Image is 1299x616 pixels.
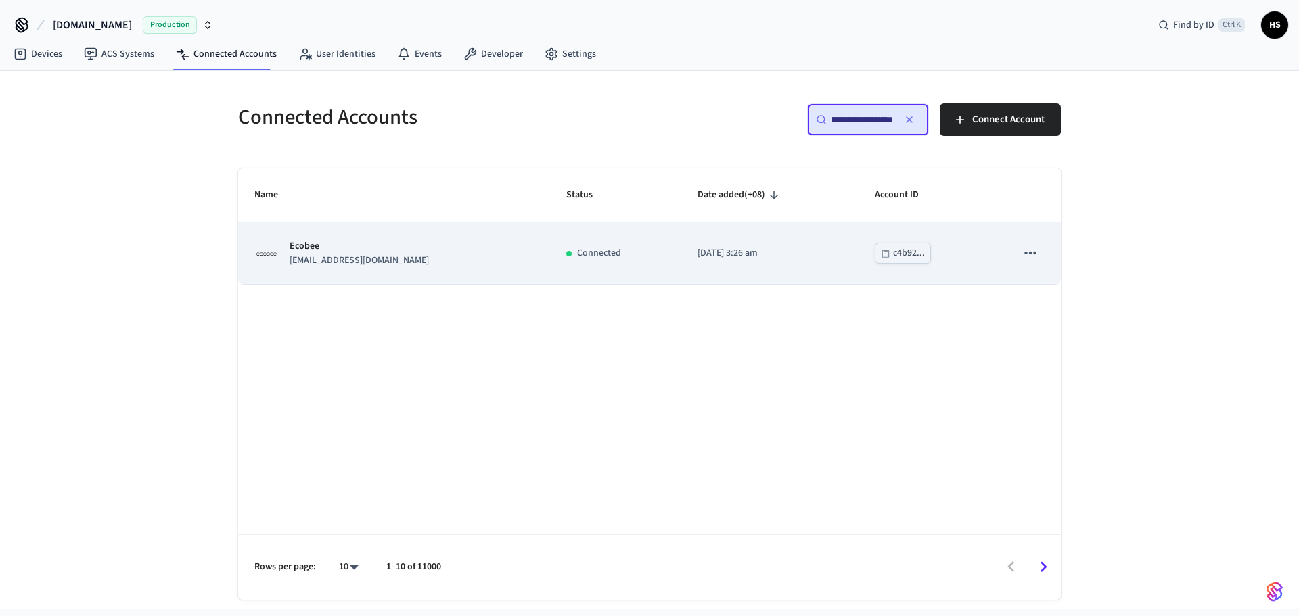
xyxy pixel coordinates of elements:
[1028,551,1059,583] button: Go to next page
[290,239,429,254] p: Ecobee
[53,17,132,33] span: [DOMAIN_NAME]
[238,168,1061,285] table: sticky table
[143,16,197,34] span: Production
[254,560,316,574] p: Rows per page:
[893,245,925,262] div: c4b92...
[577,246,621,260] p: Connected
[875,185,936,206] span: Account ID
[1261,11,1288,39] button: HS
[386,42,453,66] a: Events
[940,103,1061,136] button: Connect Account
[254,185,296,206] span: Name
[288,42,386,66] a: User Identities
[386,560,441,574] p: 1–10 of 11000
[73,42,165,66] a: ACS Systems
[238,103,641,131] h5: Connected Accounts
[875,243,931,264] button: c4b92...
[453,42,534,66] a: Developer
[698,246,842,260] p: [DATE] 3:26 am
[1267,581,1283,602] img: SeamLogoGradient.69752ec5.svg
[534,42,607,66] a: Settings
[1173,18,1214,32] span: Find by ID
[1262,13,1287,37] span: HS
[1218,18,1245,32] span: Ctrl K
[698,185,783,206] span: Date added(+08)
[3,42,73,66] a: Devices
[290,254,429,268] p: [EMAIL_ADDRESS][DOMAIN_NAME]
[1147,13,1256,37] div: Find by IDCtrl K
[165,42,288,66] a: Connected Accounts
[254,241,279,266] img: ecobee_logo_square
[566,185,610,206] span: Status
[972,111,1045,128] span: Connect Account
[332,557,365,577] div: 10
